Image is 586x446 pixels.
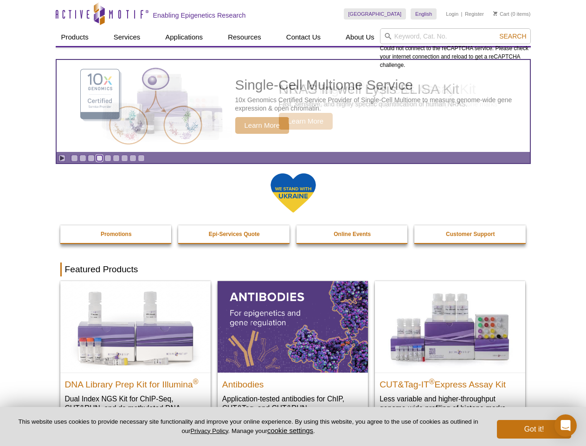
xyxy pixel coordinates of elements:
button: Got it! [497,420,571,439]
a: Go to slide 9 [138,155,145,162]
a: DNA Library Prep Kit for Illumina DNA Library Prep Kit for Illumina® Dual Index NGS Kit for ChIP-... [60,281,211,431]
a: Cart [493,11,509,17]
a: [GEOGRAPHIC_DATA] [344,8,406,20]
p: Less variable and higher-throughput genome-wide profiling of histone marks​. [380,394,521,413]
p: Dual Index NGS Kit for ChIP-Seq, CUT&RUN, and ds methylated DNA assays. [65,394,206,422]
a: Go to slide 2 [79,155,86,162]
a: CUT&Tag-IT® Express Assay Kit CUT&Tag-IT®Express Assay Kit Less variable and higher-throughput ge... [375,281,525,422]
p: Application-tested antibodies for ChIP, CUT&Tag, and CUT&RUN. [222,394,363,413]
strong: Epi-Services Quote [209,231,260,237]
a: Go to slide 4 [96,155,103,162]
button: Search [496,32,529,40]
a: English [411,8,437,20]
strong: Online Events [334,231,371,237]
a: Go to slide 8 [129,155,136,162]
a: Login [446,11,458,17]
img: DNA Library Prep Kit for Illumina [60,281,211,372]
h2: Featured Products [60,262,526,276]
sup: ® [193,377,199,385]
div: Could not connect to the reCAPTCHA service. Please check your internet connection and reload to g... [380,28,531,69]
img: Your Cart [493,11,497,16]
li: | [461,8,463,20]
a: Go to slide 1 [71,155,78,162]
h2: Enabling Epigenetics Research [153,11,246,20]
a: Online Events [296,225,409,243]
strong: Promotions [101,231,132,237]
a: Applications [160,28,208,46]
div: Open Intercom Messenger [554,414,577,437]
h2: DNA Library Prep Kit for Illumina [65,375,206,389]
img: CUT&Tag-IT® Express Assay Kit [375,281,525,372]
a: Promotions [60,225,173,243]
a: Resources [222,28,267,46]
a: All Antibodies Antibodies Application-tested antibodies for ChIP, CUT&Tag, and CUT&RUN. [218,281,368,422]
button: cookie settings [267,426,313,434]
a: Epi-Services Quote [178,225,290,243]
a: Customer Support [414,225,527,243]
a: About Us [340,28,380,46]
p: This website uses cookies to provide necessary site functionality and improve your online experie... [15,418,482,435]
a: Go to slide 5 [104,155,111,162]
h2: CUT&Tag-IT Express Assay Kit [380,375,521,389]
input: Keyword, Cat. No. [380,28,531,44]
sup: ® [429,377,435,385]
a: Go to slide 7 [121,155,128,162]
img: All Antibodies [218,281,368,372]
a: Privacy Policy [190,427,228,434]
a: Toggle autoplay [58,155,65,162]
img: We Stand With Ukraine [270,172,316,214]
a: Contact Us [281,28,326,46]
a: Products [56,28,94,46]
span: Search [499,33,526,40]
strong: Customer Support [446,231,495,237]
a: Services [108,28,146,46]
h2: Antibodies [222,375,363,389]
a: Register [465,11,484,17]
li: (0 items) [493,8,531,20]
a: Go to slide 6 [113,155,120,162]
a: Go to slide 3 [88,155,95,162]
